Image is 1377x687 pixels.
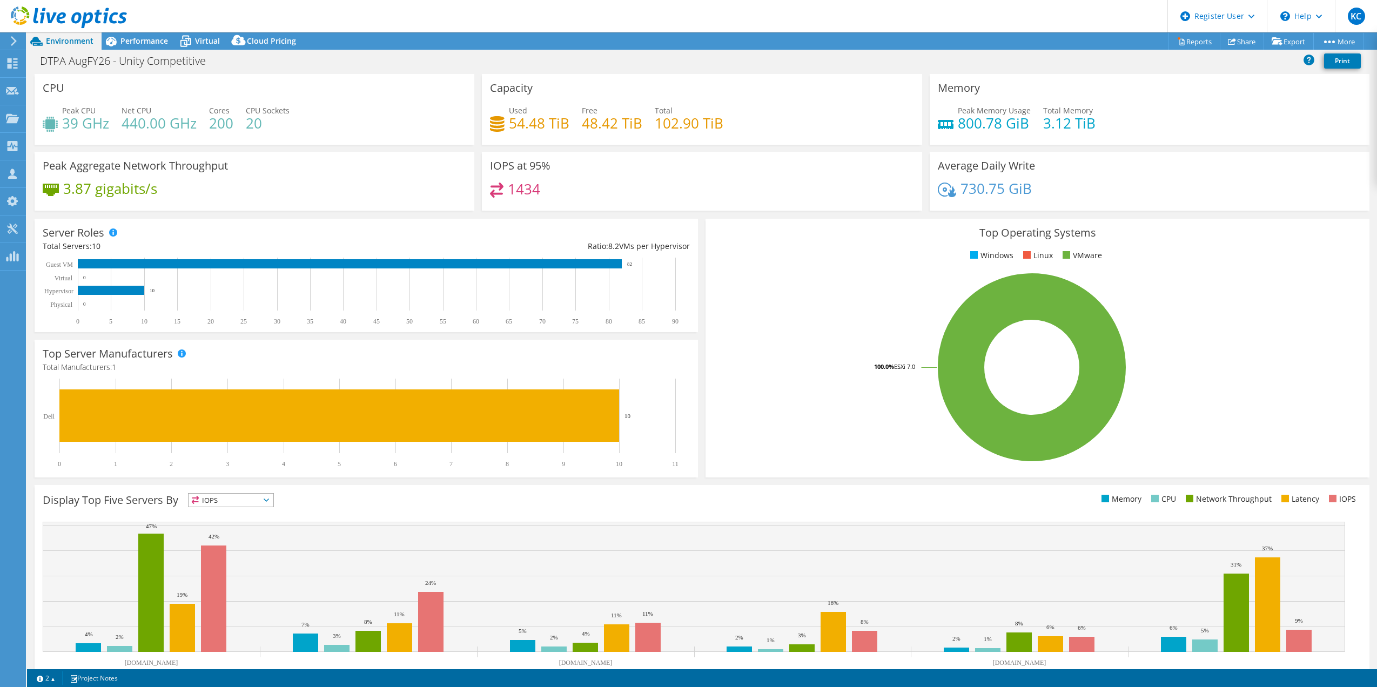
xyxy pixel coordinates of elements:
[506,318,512,325] text: 65
[58,460,61,468] text: 0
[1020,250,1053,261] li: Linux
[606,318,612,325] text: 80
[1324,53,1361,69] a: Print
[340,318,346,325] text: 40
[44,287,73,295] text: Hypervisor
[1046,624,1054,630] text: 6%
[122,117,197,129] h4: 440.00 GHz
[519,628,527,634] text: 5%
[209,117,233,129] h4: 200
[1170,624,1178,631] text: 6%
[43,82,64,94] h3: CPU
[639,318,645,325] text: 85
[642,610,653,617] text: 11%
[120,36,168,46] span: Performance
[333,632,341,639] text: 3%
[582,105,597,116] span: Free
[35,55,223,67] h1: DTPA AugFY26 - Unity Competitive
[425,580,436,586] text: 24%
[490,160,550,172] h3: IOPS at 95%
[993,659,1046,666] text: [DOMAIN_NAME]
[43,240,366,252] div: Total Servers:
[43,361,690,373] h4: Total Manufacturers:
[46,261,73,268] text: Guest VM
[63,183,157,194] h4: 3.87 gigabits/s
[1060,250,1102,261] li: VMware
[960,183,1032,194] h4: 730.75 GiB
[1043,105,1093,116] span: Total Memory
[473,318,479,325] text: 60
[338,460,341,468] text: 5
[114,460,117,468] text: 1
[246,117,290,129] h4: 20
[62,117,109,129] h4: 39 GHz
[1295,617,1303,624] text: 9%
[440,318,446,325] text: 55
[195,36,220,46] span: Virtual
[562,460,565,468] text: 9
[301,621,310,628] text: 7%
[624,413,631,419] text: 10
[449,460,453,468] text: 7
[209,105,230,116] span: Cores
[1348,8,1365,25] span: KC
[655,105,673,116] span: Total
[189,494,273,507] span: IOPS
[116,634,124,640] text: 2%
[539,318,546,325] text: 70
[209,533,219,540] text: 42%
[828,600,838,606] text: 16%
[490,82,533,94] h3: Capacity
[1313,33,1363,50] a: More
[366,240,690,252] div: Ratio: VMs per Hypervisor
[1183,493,1272,505] li: Network Throughput
[672,318,679,325] text: 90
[247,36,296,46] span: Cloud Pricing
[1043,117,1096,129] h4: 3.12 TiB
[798,632,806,638] text: 3%
[112,362,116,372] span: 1
[509,105,527,116] span: Used
[1099,493,1141,505] li: Memory
[968,250,1013,261] li: Windows
[550,634,558,641] text: 2%
[1326,493,1356,505] li: IOPS
[364,618,372,625] text: 8%
[109,318,112,325] text: 5
[672,460,679,468] text: 11
[958,117,1031,129] h4: 800.78 GiB
[1264,33,1314,50] a: Export
[984,636,992,642] text: 1%
[43,160,228,172] h3: Peak Aggregate Network Throughput
[62,105,96,116] span: Peak CPU
[509,117,569,129] h4: 54.48 TiB
[373,318,380,325] text: 45
[938,82,980,94] h3: Memory
[1279,493,1319,505] li: Latency
[572,318,579,325] text: 75
[394,611,405,617] text: 11%
[46,36,93,46] span: Environment
[43,348,173,360] h3: Top Server Manufacturers
[582,630,590,637] text: 4%
[894,362,915,371] tspan: ESXi 7.0
[43,413,55,420] text: Dell
[627,261,632,267] text: 82
[92,241,100,251] span: 10
[735,634,743,641] text: 2%
[616,460,622,468] text: 10
[29,671,63,685] a: 2
[767,637,775,643] text: 1%
[394,460,397,468] text: 6
[1201,627,1209,634] text: 5%
[85,631,93,637] text: 4%
[307,318,313,325] text: 35
[406,318,413,325] text: 50
[274,318,280,325] text: 30
[62,671,125,685] a: Project Notes
[177,591,187,598] text: 19%
[55,274,73,282] text: Virtual
[141,318,147,325] text: 10
[240,318,247,325] text: 25
[714,227,1361,239] h3: Top Operating Systems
